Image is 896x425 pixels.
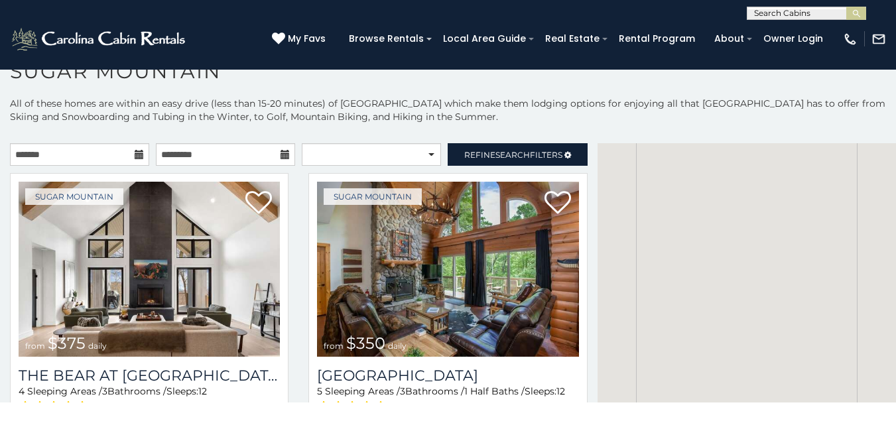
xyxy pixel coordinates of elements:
span: daily [88,341,107,351]
span: 4 [19,385,25,397]
span: (13 reviews) [391,401,454,418]
img: phone-regular-white.png [843,32,858,46]
a: Sugar Mountain [324,188,422,205]
span: daily [388,341,407,351]
span: My Favs [288,32,326,46]
span: from [25,341,45,351]
a: My Favs [272,32,329,46]
a: The Bear At Sugar Mountain from $375 daily [19,182,280,357]
a: Owner Login [757,29,830,49]
img: Grouse Moor Lodge [317,182,578,357]
h3: Grouse Moor Lodge [317,367,578,385]
a: Local Area Guide [436,29,533,49]
a: [GEOGRAPHIC_DATA] [317,367,578,385]
span: 3 [400,385,405,397]
span: 5 [317,385,322,397]
div: Sleeping Areas / Bathrooms / Sleeps: [317,385,578,418]
span: 12 [556,385,565,397]
img: mail-regular-white.png [871,32,886,46]
span: from [324,341,344,351]
span: $350 [346,334,385,353]
a: Real Estate [539,29,606,49]
a: Add to favorites [544,190,571,217]
img: White-1-2.png [10,26,189,52]
span: 3 [102,385,107,397]
span: $375 [48,334,86,353]
a: About [708,29,751,49]
span: Refine Filters [464,150,562,160]
a: Grouse Moor Lodge from $350 daily [317,182,578,357]
div: Sleeping Areas / Bathrooms / Sleeps: [19,385,280,418]
span: (6 reviews) [93,401,153,418]
span: Search [495,150,530,160]
img: The Bear At Sugar Mountain [19,182,280,357]
a: RefineSearchFilters [448,143,587,166]
h3: The Bear At Sugar Mountain [19,367,280,385]
a: Browse Rentals [342,29,430,49]
a: Rental Program [612,29,702,49]
a: Add to favorites [245,190,272,217]
a: Sugar Mountain [25,188,123,205]
span: 1 Half Baths / [464,385,525,397]
a: The Bear At [GEOGRAPHIC_DATA] [19,367,280,385]
span: 12 [198,385,207,397]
